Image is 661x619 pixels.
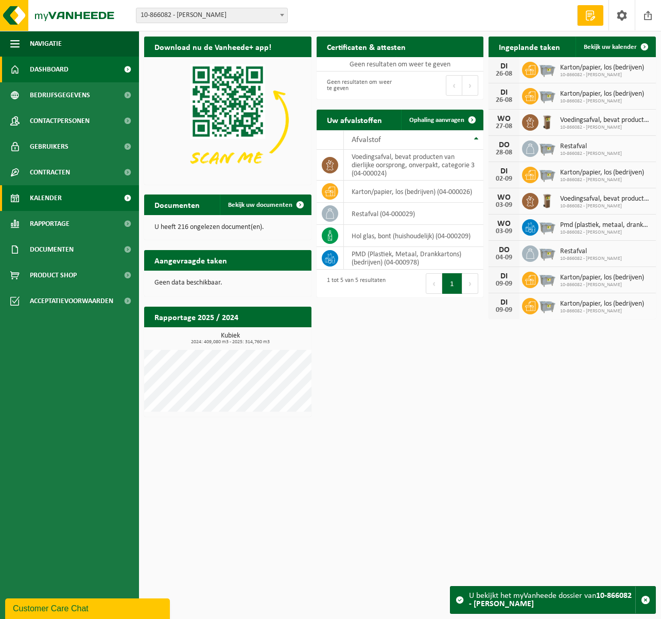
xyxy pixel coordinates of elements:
[494,123,514,130] div: 27-08
[154,224,301,231] p: U heeft 216 ongelezen document(en).
[584,44,637,50] span: Bekijk uw kalender
[30,57,68,82] span: Dashboard
[560,90,644,98] span: Karton/papier, los (bedrijven)
[560,151,622,157] span: 10-866082 - [PERSON_NAME]
[538,60,556,78] img: WB-2500-GAL-GY-01
[317,57,484,72] td: Geen resultaten om weer te geven
[494,298,514,307] div: DI
[344,225,484,247] td: hol glas, bont (huishoudelijk) (04-000209)
[538,244,556,261] img: WB-2500-GAL-GY-01
[560,195,651,203] span: Voedingsafval, bevat producten van dierlijke oorsprong, onverpakt, categorie 3
[494,272,514,280] div: DI
[538,86,556,104] img: WB-2500-GAL-GY-01
[494,115,514,123] div: WO
[144,57,311,183] img: Download de VHEPlus App
[560,98,644,104] span: 10-866082 - [PERSON_NAME]
[30,288,113,314] span: Acceptatievoorwaarden
[560,282,644,288] span: 10-866082 - [PERSON_NAME]
[30,82,90,108] span: Bedrijfsgegevens
[538,296,556,314] img: WB-2500-GAL-GY-01
[136,8,287,23] span: 10-866082 - TRAITEUR GERALDINE - JAMBES
[144,37,282,57] h2: Download nu de Vanheede+ app!
[30,185,62,211] span: Kalender
[560,308,644,314] span: 10-866082 - [PERSON_NAME]
[494,307,514,314] div: 09-09
[560,247,622,256] span: Restafval
[494,97,514,104] div: 26-08
[469,592,632,608] strong: 10-866082 - [PERSON_NAME]
[494,167,514,175] div: DI
[494,141,514,149] div: DO
[30,211,69,237] span: Rapportage
[149,332,311,345] h3: Kubiek
[409,117,464,123] span: Ophaling aanvragen
[494,175,514,183] div: 02-09
[30,160,70,185] span: Contracten
[322,74,395,97] div: Geen resultaten om weer te geven
[489,37,570,57] h2: Ingeplande taken
[560,300,644,308] span: Karton/papier, los (bedrijven)
[494,62,514,70] div: DI
[494,280,514,288] div: 09-09
[560,256,622,262] span: 10-866082 - [PERSON_NAME]
[560,229,651,236] span: 10-866082 - [PERSON_NAME]
[494,254,514,261] div: 04-09
[228,202,292,208] span: Bekijk uw documenten
[426,273,442,294] button: Previous
[560,177,644,183] span: 10-866082 - [PERSON_NAME]
[220,194,310,215] a: Bekijk uw documenten
[538,191,556,209] img: WB-0140-HPE-BN-01
[462,75,478,96] button: Next
[538,113,556,130] img: WB-0140-HPE-BN-01
[235,327,310,347] a: Bekijk rapportage
[154,279,301,287] p: Geen data beschikbaar.
[344,247,484,270] td: PMD (Plastiek, Metaal, Drankkartons) (bedrijven) (04-000978)
[560,221,651,229] span: Pmd (plastiek, metaal, drankkartons) (bedrijven)
[494,70,514,78] div: 26-08
[344,150,484,181] td: voedingsafval, bevat producten van dierlijke oorsprong, onverpakt, categorie 3 (04-000024)
[462,273,478,294] button: Next
[576,37,655,57] a: Bekijk uw kalender
[144,194,210,215] h2: Documenten
[494,228,514,235] div: 03-09
[5,596,172,619] iframe: chat widget
[494,89,514,97] div: DI
[317,110,392,130] h2: Uw afvalstoffen
[30,108,90,134] span: Contactpersonen
[560,203,651,209] span: 10-866082 - [PERSON_NAME]
[30,134,68,160] span: Gebruikers
[30,31,62,57] span: Navigatie
[149,340,311,345] span: 2024: 409,080 m3 - 2025: 314,760 m3
[446,75,462,96] button: Previous
[144,250,237,270] h2: Aangevraagde taken
[352,136,381,144] span: Afvalstof
[538,270,556,288] img: WB-2500-GAL-GY-01
[401,110,482,130] a: Ophaling aanvragen
[30,262,77,288] span: Product Shop
[494,220,514,228] div: WO
[538,139,556,156] img: WB-2500-GAL-GY-01
[538,218,556,235] img: WB-2500-GAL-GY-01
[344,203,484,225] td: restafval (04-000029)
[560,72,644,78] span: 10-866082 - [PERSON_NAME]
[494,202,514,209] div: 03-09
[494,193,514,202] div: WO
[494,246,514,254] div: DO
[560,143,622,151] span: Restafval
[560,274,644,282] span: Karton/papier, los (bedrijven)
[344,181,484,203] td: karton/papier, los (bedrijven) (04-000026)
[560,125,651,131] span: 10-866082 - [PERSON_NAME]
[560,64,644,72] span: Karton/papier, los (bedrijven)
[469,587,635,613] div: U bekijkt het myVanheede dossier van
[30,237,74,262] span: Documenten
[144,307,249,327] h2: Rapportage 2025 / 2024
[136,8,288,23] span: 10-866082 - TRAITEUR GERALDINE - JAMBES
[442,273,462,294] button: 1
[560,169,644,177] span: Karton/papier, los (bedrijven)
[322,272,386,295] div: 1 tot 5 van 5 resultaten
[560,116,651,125] span: Voedingsafval, bevat producten van dierlijke oorsprong, onverpakt, categorie 3
[494,149,514,156] div: 28-08
[317,37,416,57] h2: Certificaten & attesten
[538,165,556,183] img: WB-2500-GAL-GY-01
